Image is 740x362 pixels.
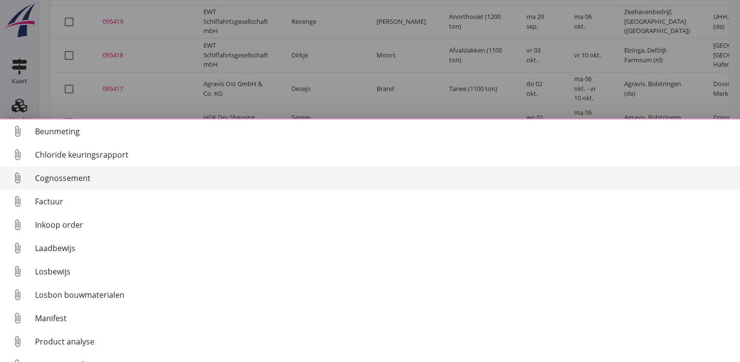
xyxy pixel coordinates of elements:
div: Inkoop order [35,219,732,231]
div: Beunmeting [35,126,732,137]
div: Cognossement [35,172,732,184]
i: attach_file [10,170,25,186]
i: attach_file [10,287,25,303]
i: attach_file [10,124,25,139]
div: Product analyse [35,336,732,347]
i: attach_file [10,217,25,233]
div: Factuur [35,196,732,207]
i: attach_file [10,147,25,163]
i: attach_file [10,334,25,349]
div: Manifest [35,312,732,324]
div: Losbewijs [35,266,732,277]
div: Laadbewijs [35,242,732,254]
div: Losbon bouwmaterialen [35,289,732,301]
i: attach_file [10,194,25,209]
i: attach_file [10,240,25,256]
div: Chloride keuringsrapport [35,149,732,161]
i: attach_file [10,310,25,326]
i: attach_file [10,264,25,279]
